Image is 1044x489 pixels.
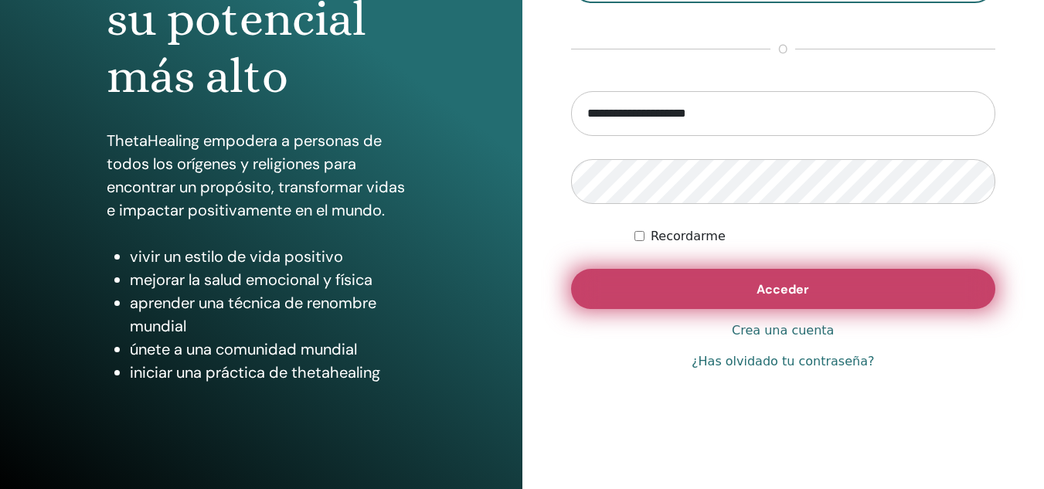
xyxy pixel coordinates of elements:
[130,291,416,338] li: aprender una técnica de renombre mundial
[732,321,834,340] a: Crea una cuenta
[692,352,874,371] a: ¿Has olvidado tu contraseña?
[130,361,416,384] li: iniciar una práctica de thetahealing
[770,40,795,59] span: o
[571,269,996,309] button: Acceder
[130,245,416,268] li: vivir un estilo de vida positivo
[651,227,726,246] label: Recordarme
[130,338,416,361] li: únete a una comunidad mundial
[130,268,416,291] li: mejorar la salud emocional y física
[107,129,416,222] p: ThetaHealing empodera a personas de todos los orígenes y religiones para encontrar un propósito, ...
[634,227,995,246] div: Mantenerme autenticado indefinidamente o hasta cerrar la sesión manualmente
[757,281,809,297] span: Acceder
